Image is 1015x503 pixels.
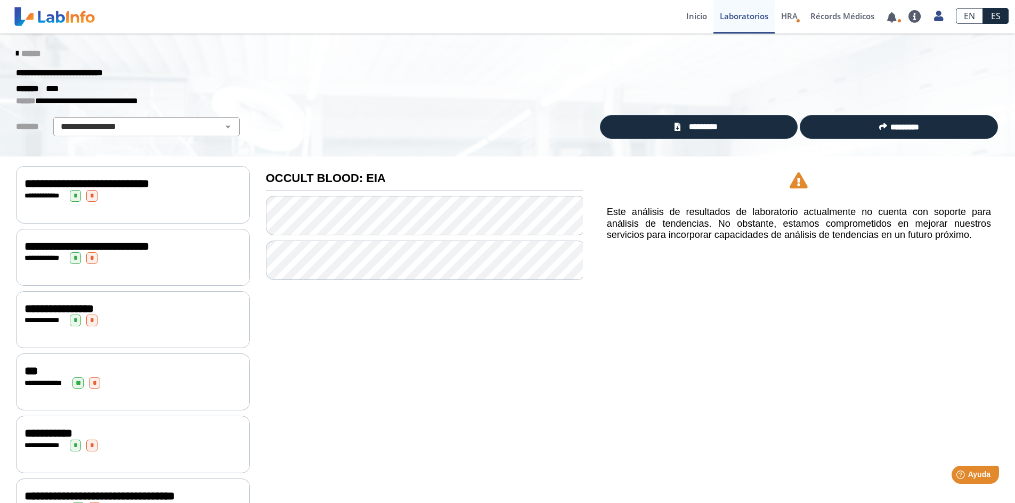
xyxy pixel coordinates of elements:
[607,207,991,241] h5: Este análisis de resultados de laboratorio actualmente no cuenta con soporte para análisis de ten...
[956,8,983,24] a: EN
[266,171,386,185] b: OCCULT BLOOD: EIA
[983,8,1009,24] a: ES
[920,461,1003,491] iframe: Help widget launcher
[781,11,798,21] span: HRA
